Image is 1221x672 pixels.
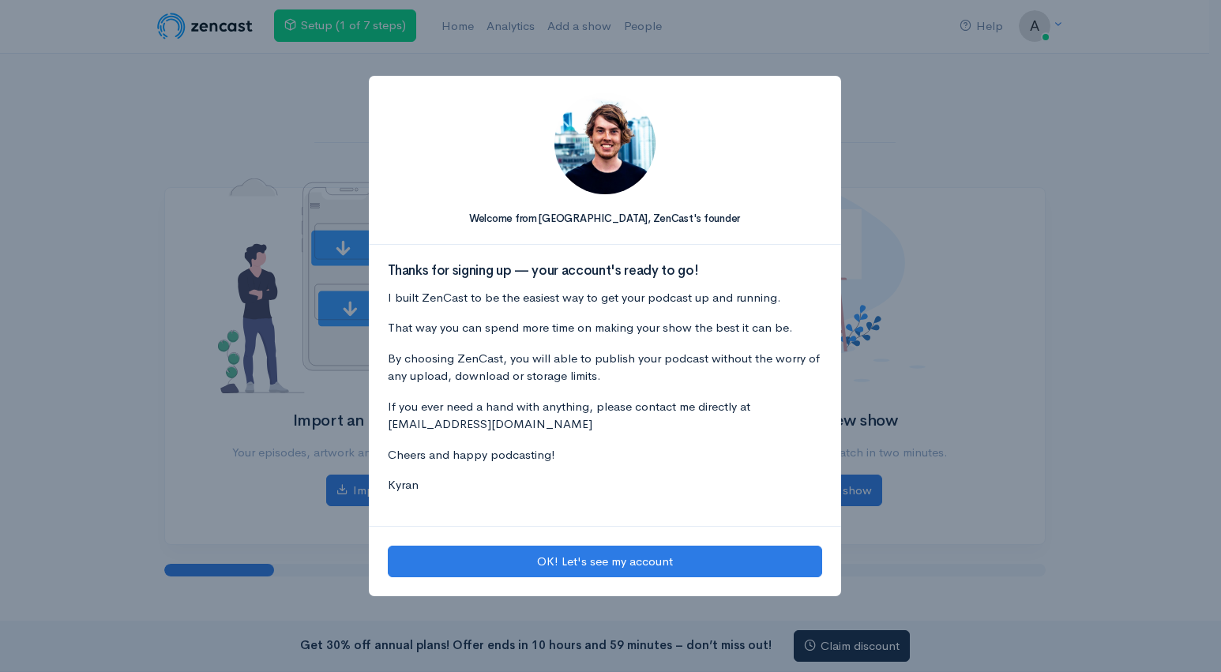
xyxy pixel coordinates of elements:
h5: Welcome from [GEOGRAPHIC_DATA], ZenCast's founder [388,213,822,224]
p: By choosing ZenCast, you will able to publish your podcast without the worry of any upload, downl... [388,350,822,385]
p: Kyran [388,476,822,494]
iframe: gist-messenger-bubble-iframe [1167,618,1205,656]
h3: Thanks for signing up — your account's ready to go! [388,264,822,279]
p: Cheers and happy podcasting! [388,446,822,464]
p: That way you can spend more time on making your show the best it can be. [388,319,822,337]
p: If you ever need a hand with anything, please contact me directly at [EMAIL_ADDRESS][DOMAIN_NAME] [388,398,822,434]
button: OK! Let's see my account [388,546,822,578]
p: I built ZenCast to be the easiest way to get your podcast up and running. [388,289,822,307]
